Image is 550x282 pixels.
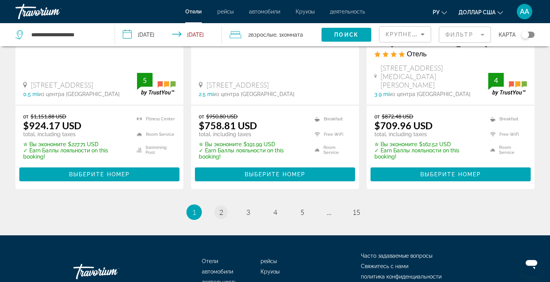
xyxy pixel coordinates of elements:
li: Room Service [133,128,176,140]
button: Изменить валюту [459,7,503,18]
del: $950.80 USD [206,113,238,120]
li: Room Service [486,144,527,156]
span: [STREET_ADDRESS] [206,81,269,89]
p: ✓ Earn Баллы лояльности on this booking! [199,147,305,160]
button: Поиск [322,28,371,42]
span: из центра [GEOGRAPHIC_DATA] [39,91,120,97]
span: Комната [281,32,303,38]
font: ру [433,9,440,15]
ins: $709.96 USD [374,120,433,131]
span: 2 [219,208,223,216]
a: Часто задаваемые вопросы [361,253,432,259]
img: trustyou-badge.svg [137,73,176,96]
div: 4 [488,76,504,85]
p: $191.99 USD [199,141,305,147]
li: Room Service [311,144,352,156]
span: , 1 [276,29,303,40]
span: из центра [GEOGRAPHIC_DATA] [389,91,470,97]
span: от [199,113,204,120]
p: $162.52 USD [374,141,481,147]
button: Выберите номер [371,167,531,181]
a: Выберите номер [19,169,179,177]
span: 3.9 mi [374,91,389,97]
a: Выберите номер [195,169,355,177]
button: Выберите номер [195,167,355,181]
a: политика конфиденциальности [361,274,442,280]
a: рейсы [261,258,277,264]
a: деятельность [330,8,365,15]
span: карта [499,29,516,40]
div: 5 [137,76,152,85]
a: Свяжитесь с нами [361,263,408,269]
iframe: Кнопка запуска окна обмена сообщениями [519,251,544,276]
a: автомобили [249,8,280,15]
span: 1 [192,208,196,216]
a: Выберите номер [371,169,531,177]
a: рейсы [217,8,234,15]
div: 4 star Hotel [374,49,527,58]
ins: $758.81 USD [199,120,257,131]
li: Free WiFi [311,128,352,140]
p: total, including taxes [199,131,305,137]
a: автомобили [202,268,233,275]
mat-select: Sort by [386,30,425,39]
p: total, including taxes [374,131,481,137]
ins: $924.17 USD [23,120,81,131]
p: ✓ Earn Баллы лояльности on this booking! [23,147,127,160]
font: доллар США [459,9,496,15]
a: Травориум [15,2,93,22]
li: Free WiFi [486,128,527,140]
span: 3 [246,208,250,216]
span: Поиск [334,32,359,38]
span: 5 [300,208,304,216]
a: Круизы [296,8,315,15]
p: $227.71 USD [23,141,127,147]
span: Выберите номер [245,171,305,177]
span: [STREET_ADDRESS] [31,81,93,89]
span: 2 [248,29,276,40]
li: Swimming Pool [133,144,176,156]
img: trustyou-badge.svg [488,73,527,96]
font: АА [520,7,529,15]
span: Выберите номер [420,171,481,177]
button: Check-in date: Oct 17, 2025 Check-out date: Oct 25, 2025 [115,23,222,46]
a: Отели [202,258,218,264]
button: Изменить язык [433,7,447,18]
a: Отели [185,8,202,15]
li: Fitness Center [133,113,176,125]
del: $1,151.88 USD [30,113,66,120]
button: Меню пользователя [514,3,535,20]
span: от [374,113,380,120]
button: Toggle map [516,31,535,38]
span: от [23,113,29,120]
span: Отель [407,49,426,58]
span: 0.5 mi [23,91,39,97]
span: Выберите номер [69,171,130,177]
span: из центра [GEOGRAPHIC_DATA] [213,91,294,97]
span: ... [327,208,332,216]
span: ✮ Вы экономите [199,141,242,147]
li: Breakfast [486,113,527,125]
p: ✓ Earn Баллы лояльности on this booking! [374,147,481,160]
button: Выберите номер [19,167,179,181]
a: Круизы [261,268,279,275]
p: total, including taxes [23,131,127,137]
span: ✮ Вы экономите [374,141,417,147]
li: Breakfast [311,113,352,125]
span: [STREET_ADDRESS][MEDICAL_DATA][PERSON_NAME] [381,64,488,89]
span: 15 [352,208,360,216]
button: Travelers: 2 adults, 0 children [222,23,322,46]
del: $872.48 USD [382,113,413,120]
